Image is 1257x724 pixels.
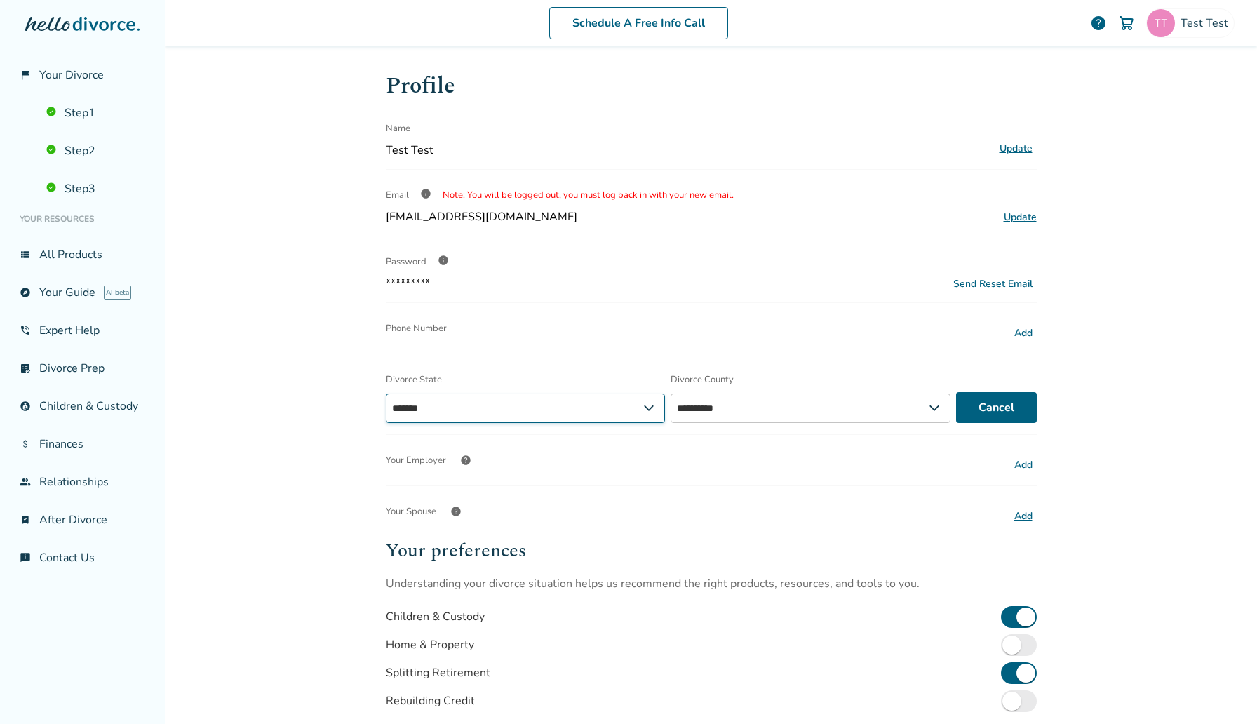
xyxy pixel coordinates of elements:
button: Add [1010,324,1037,342]
span: Test Test [386,142,990,158]
span: Test Test [1181,15,1234,31]
button: Add [1010,456,1037,474]
span: attach_money [20,438,31,450]
a: help [1090,15,1107,32]
select: Divorce State [386,394,666,423]
a: Schedule A Free Info Call [549,7,728,39]
span: chat_info [20,552,31,563]
div: Home & Property [386,637,474,652]
span: Note: You will be logged out, you must log back in with your new email. [443,189,734,201]
span: Divorce State [386,373,442,386]
span: phone_in_talk [20,325,31,336]
a: chat_infoContact Us [11,542,154,574]
span: Password [386,255,426,268]
a: view_listAll Products [11,239,154,271]
button: Update [995,140,1037,158]
span: Update [1004,210,1037,224]
a: Step1 [38,97,154,129]
a: attach_moneyFinances [11,428,154,460]
span: Divorce County [671,373,734,386]
p: Understanding your divorce situation helps us recommend the right products, resources, and tools ... [386,576,1037,591]
span: account_child [20,401,31,412]
select: Divorce County [671,394,950,423]
button: Cancel [956,392,1037,423]
button: Send Reset Email [949,276,1037,291]
span: info [420,188,431,199]
span: bookmark_check [20,514,31,525]
a: flag_2Your Divorce [11,59,154,91]
span: flag_2 [20,69,31,81]
img: Cart [1118,15,1135,32]
span: help [460,455,471,466]
a: Step2 [38,135,154,167]
span: Name [386,114,410,142]
a: account_childChildren & Custody [11,390,154,422]
div: Splitting Retirement [386,665,490,681]
span: Your Spouse [386,497,436,525]
span: group [20,476,31,488]
div: Send Reset Email [953,277,1033,290]
span: explore [20,287,31,298]
button: Add [1010,507,1037,525]
h2: Your preferences [386,537,1037,565]
img: sephiroth.jedidiah@freedrops.org [1147,9,1175,37]
span: info [438,255,449,266]
a: phone_in_talkExpert Help [11,314,154,347]
span: Your Employer [386,446,446,474]
span: list_alt_check [20,363,31,374]
a: exploreYour GuideAI beta [11,276,154,309]
a: list_alt_checkDivorce Prep [11,352,154,384]
iframe: Chat Widget [1187,657,1257,724]
span: [EMAIL_ADDRESS][DOMAIN_NAME] [386,209,577,224]
h1: Profile [386,69,1037,103]
span: help [450,506,462,517]
span: Your Divorce [39,67,104,83]
li: Your Resources [11,205,154,233]
a: Step3 [38,173,154,205]
div: Children & Custody [386,609,485,624]
span: Phone Number [386,314,447,342]
div: Rebuilding Credit [386,693,475,709]
a: bookmark_checkAfter Divorce [11,504,154,536]
div: Email [386,181,1037,209]
a: groupRelationships [11,466,154,498]
span: view_list [20,249,31,260]
span: AI beta [104,286,131,300]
